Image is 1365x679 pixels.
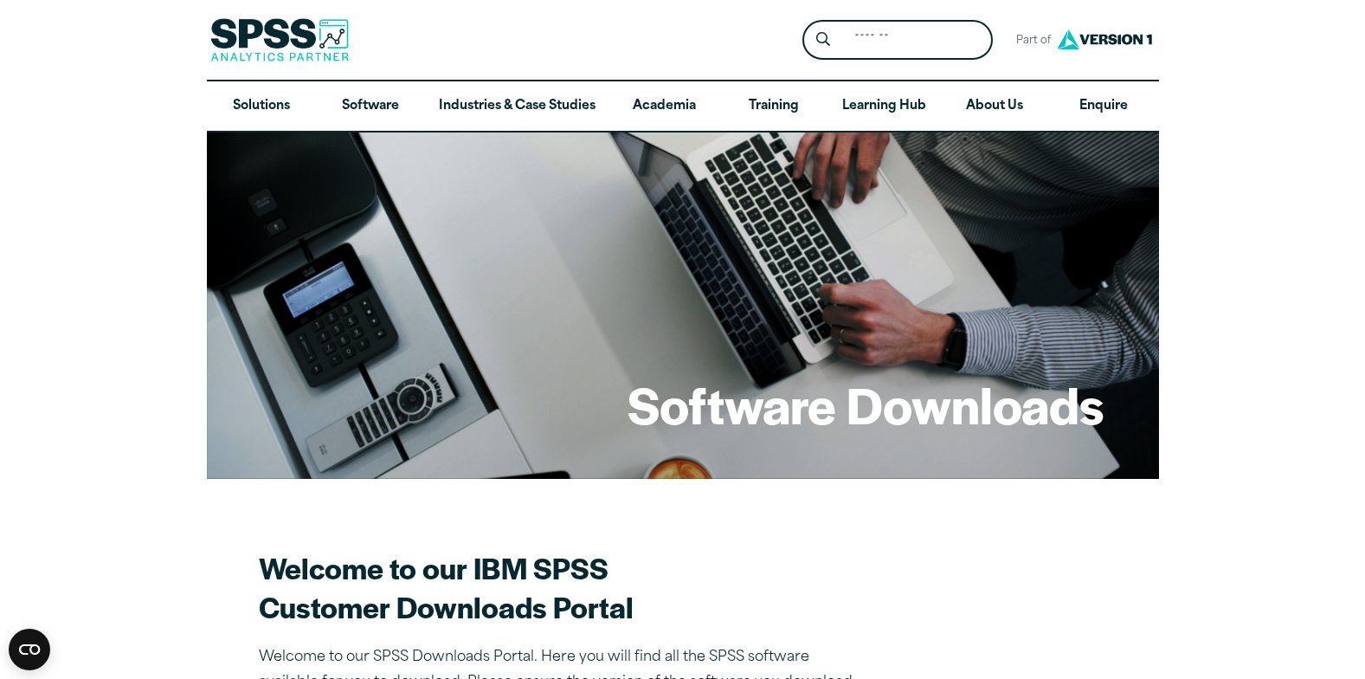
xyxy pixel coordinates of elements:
[718,81,827,132] a: Training
[828,81,940,132] a: Learning Hub
[609,81,718,132] a: Academia
[259,548,865,626] h2: Welcome to our IBM SPSS Customer Downloads Portal
[1049,81,1158,132] a: Enquire
[802,20,993,61] form: Site Header Search Form
[210,18,349,61] img: SPSS Analytics Partner
[1053,23,1156,55] img: Version1 Logo
[207,81,1159,132] nav: Desktop version of site main menu
[1007,29,1053,54] span: Part of
[940,81,1049,132] a: About Us
[9,629,50,670] button: Open CMP widget
[628,371,1104,438] h1: Software Downloads
[807,24,839,56] button: Search magnifying glass icon
[816,32,830,47] svg: Search magnifying glass icon
[425,81,609,132] a: Industries & Case Studies
[207,81,316,132] a: Solutions
[316,81,425,132] a: Software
